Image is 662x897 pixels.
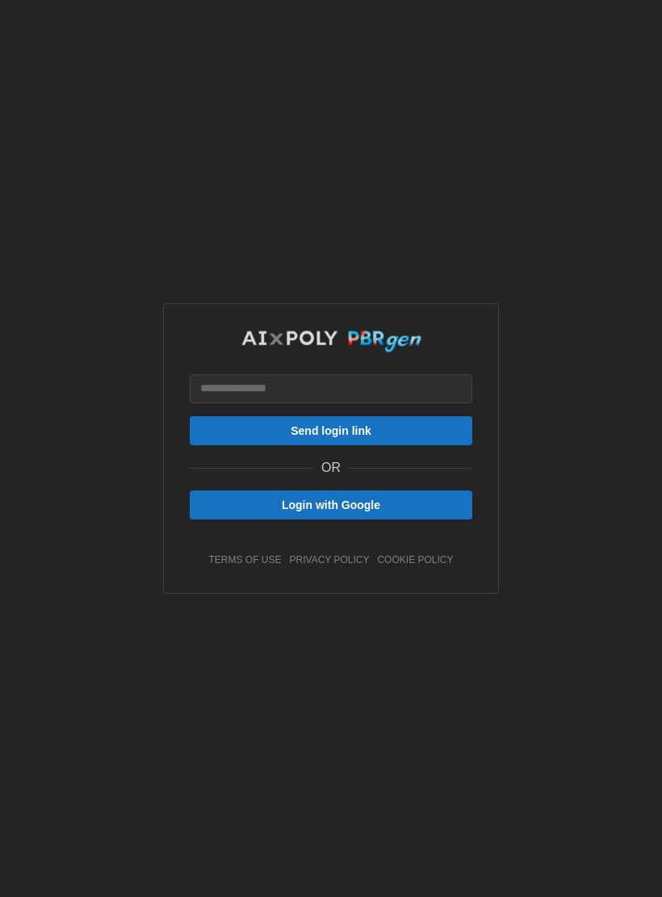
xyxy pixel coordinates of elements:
img: AIxPoly PBRgen [241,330,422,353]
a: privacy policy [290,553,370,567]
span: Send login link [291,417,371,444]
button: Login with Google [190,490,472,519]
a: terms of use [209,553,282,567]
button: Send login link [190,416,472,445]
span: Login with Google [282,491,380,519]
p: OR [321,458,341,478]
a: cookie policy [377,553,453,567]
